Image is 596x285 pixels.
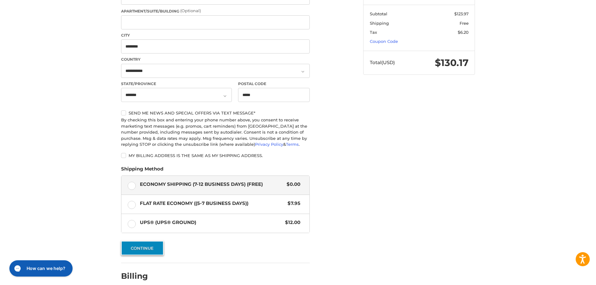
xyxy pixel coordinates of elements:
[121,110,310,115] label: Send me news and special offers via text message*
[370,59,395,65] span: Total (USD)
[370,11,387,16] span: Subtotal
[6,258,74,279] iframe: Gorgias live chat messenger
[180,8,201,13] small: (Optional)
[284,200,300,207] span: $7.95
[460,21,469,26] span: Free
[286,142,299,147] a: Terms
[140,219,282,226] span: UPS® (UPS® Ground)
[283,181,300,188] span: $0.00
[121,165,163,176] legend: Shipping Method
[121,241,164,255] button: Continue
[370,30,377,35] span: Tax
[458,30,469,35] span: $6.20
[435,57,469,69] span: $130.17
[121,271,158,281] h2: Billing
[121,153,310,158] label: My billing address is the same as my shipping address.
[140,200,285,207] span: Flat Rate Economy ((5-7 Business Days))
[454,11,469,16] span: $123.97
[140,181,284,188] span: Economy Shipping (7-12 Business Days) (Free)
[121,117,310,148] div: By checking this box and entering your phone number above, you consent to receive marketing text ...
[121,8,310,14] label: Apartment/Suite/Building
[238,81,310,87] label: Postal Code
[370,39,398,44] a: Coupon Code
[121,33,310,38] label: City
[121,81,232,87] label: State/Province
[255,142,283,147] a: Privacy Policy
[544,268,596,285] iframe: Google Customer Reviews
[121,57,310,62] label: Country
[370,21,389,26] span: Shipping
[282,219,300,226] span: $12.00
